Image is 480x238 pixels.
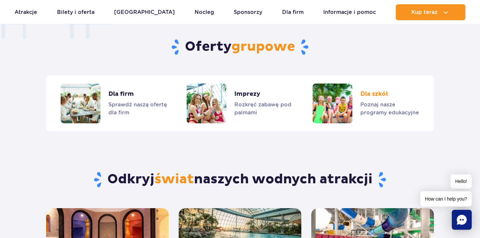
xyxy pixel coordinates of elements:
[114,4,175,20] a: [GEOGRAPHIC_DATA]
[57,4,94,20] a: Bilety i oferta
[5,38,475,56] h2: Oferty
[234,4,262,20] a: Sponsorzy
[450,174,472,189] span: Hello!
[154,171,194,188] span: świat
[452,210,472,230] div: Chat
[420,191,472,207] span: How can I help you?
[411,9,438,15] span: Kup teraz
[195,4,214,20] a: Nocleg
[15,4,37,20] a: Atrakcje
[396,4,465,20] button: Kup teraz
[231,38,295,55] span: grupowe
[313,84,419,123] a: Dla szkół
[46,171,434,188] h2: Odkryj naszych wodnych atrakcji
[282,4,304,20] a: Dla firm
[187,84,293,123] a: Imprezy
[61,84,167,123] a: Dla firm
[323,4,376,20] a: Informacje i pomoc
